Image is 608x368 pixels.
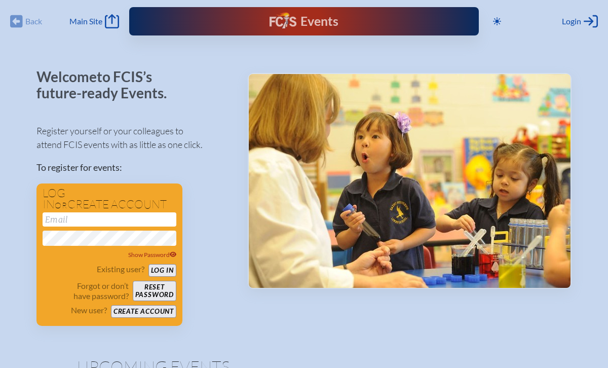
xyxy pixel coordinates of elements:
div: FCIS Events — Future ready [233,12,375,30]
p: To register for events: [36,161,232,174]
button: Log in [148,264,176,277]
span: Login [562,16,581,26]
button: Create account [111,305,176,318]
img: Events [249,74,571,288]
button: Resetpassword [133,281,176,301]
span: Show Password [128,251,177,259]
h1: Log in create account [43,188,176,210]
span: or [55,200,67,210]
p: Welcome to FCIS’s future-ready Events. [36,69,178,101]
a: Main Site [69,14,119,28]
p: Existing user? [97,264,144,274]
p: Register yourself or your colleagues to attend FCIS events with as little as one click. [36,124,232,152]
p: New user? [71,305,107,315]
input: Email [43,212,176,227]
span: Main Site [69,16,102,26]
p: Forgot or don’t have password? [43,281,129,301]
